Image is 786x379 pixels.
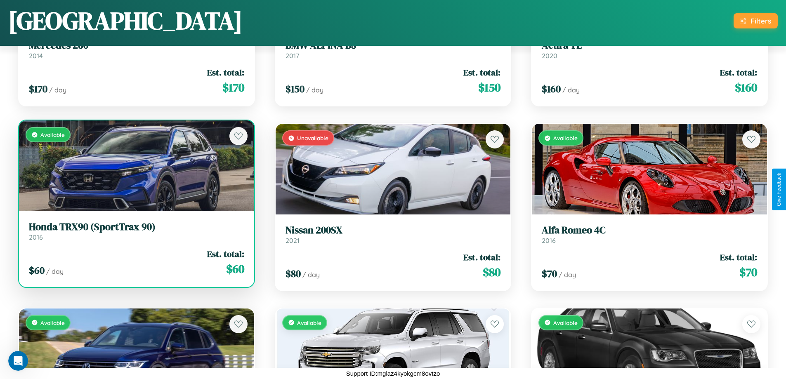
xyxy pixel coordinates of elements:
[553,319,578,326] span: Available
[297,134,328,141] span: Unavailable
[478,79,500,96] span: $ 150
[49,86,66,94] span: / day
[562,86,580,94] span: / day
[29,264,45,277] span: $ 60
[29,233,43,241] span: 2016
[302,271,320,279] span: / day
[542,40,757,52] h3: Acura TL
[207,66,244,78] span: Est. total:
[776,173,782,206] div: Give Feedback
[553,134,578,141] span: Available
[542,236,556,245] span: 2016
[286,82,304,96] span: $ 150
[542,82,561,96] span: $ 160
[720,251,757,263] span: Est. total:
[306,86,323,94] span: / day
[8,351,28,371] iframe: Intercom live chat
[29,82,47,96] span: $ 170
[739,264,757,280] span: $ 70
[542,224,757,245] a: Alfa Romeo 4C2016
[40,131,65,138] span: Available
[29,52,43,60] span: 2014
[720,66,757,78] span: Est. total:
[735,79,757,96] span: $ 160
[226,261,244,277] span: $ 60
[29,40,244,60] a: Mercedes 2602014
[542,267,557,280] span: $ 70
[297,319,321,326] span: Available
[286,224,501,245] a: Nissan 200SX2021
[346,368,440,379] p: Support ID: mglaz4kyokgcm8ovtzo
[207,248,244,260] span: Est. total:
[8,4,243,38] h1: [GEOGRAPHIC_DATA]
[734,13,778,28] button: Filters
[559,271,576,279] span: / day
[542,224,757,236] h3: Alfa Romeo 4C
[286,236,300,245] span: 2021
[222,79,244,96] span: $ 170
[29,40,244,52] h3: Mercedes 260
[29,221,244,233] h3: Honda TRX90 (SportTrax 90)
[542,40,757,60] a: Acura TL2020
[286,52,299,60] span: 2017
[286,40,501,60] a: BMW ALPINA B82017
[40,319,65,326] span: Available
[463,251,500,263] span: Est. total:
[286,224,501,236] h3: Nissan 200SX
[46,267,64,275] span: / day
[751,16,771,25] div: Filters
[483,264,500,280] span: $ 80
[29,221,244,241] a: Honda TRX90 (SportTrax 90)2016
[542,52,557,60] span: 2020
[286,267,301,280] span: $ 80
[463,66,500,78] span: Est. total:
[286,40,501,52] h3: BMW ALPINA B8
